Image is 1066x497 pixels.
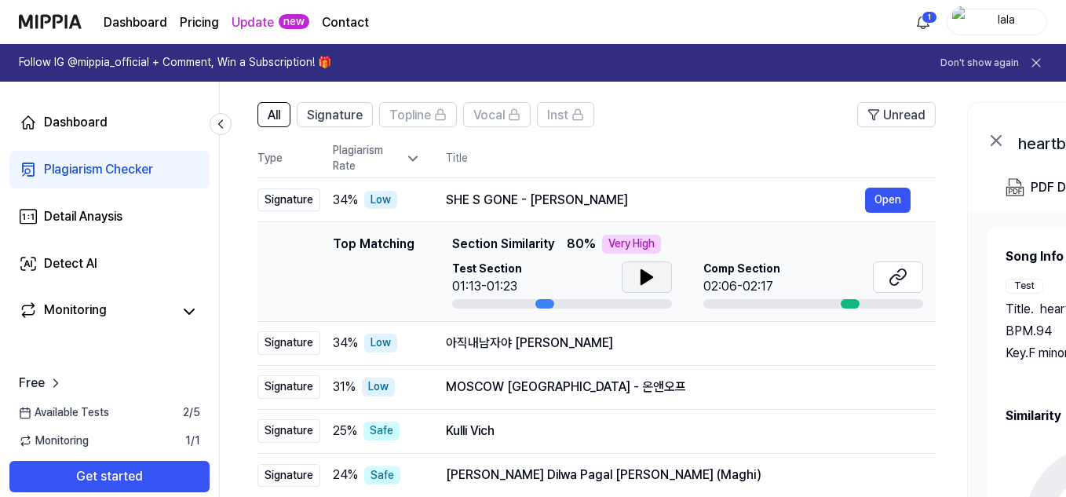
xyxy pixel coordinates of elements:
[9,198,210,236] a: Detail Anaysis
[452,235,554,254] span: Section Similarity
[232,13,274,32] a: Update
[307,106,363,125] span: Signature
[857,102,936,127] button: Unread
[452,261,522,277] span: Test Section
[257,375,320,399] div: Signature
[452,277,522,296] div: 01:13-01:23
[257,102,290,127] button: All
[257,188,320,212] div: Signature
[268,106,280,125] span: All
[44,301,107,323] div: Monitoring
[883,106,925,125] span: Unread
[947,9,1047,35] button: profilelala
[473,106,505,125] span: Vocal
[44,160,153,179] div: Plagiarism Checker
[333,422,357,440] span: 25 %
[940,57,1019,70] button: Don't show again
[914,13,933,31] img: 알림
[911,9,936,35] button: 알림1
[333,378,356,397] span: 31 %
[333,235,414,309] div: Top Matching
[185,433,200,449] span: 1 / 1
[363,422,400,440] div: Safe
[9,461,210,492] button: Get started
[183,405,200,421] span: 2 / 5
[446,334,911,353] div: 아직내남자야 [PERSON_NAME]
[952,6,971,38] img: profile
[322,13,369,32] a: Contact
[19,301,172,323] a: Monitoring
[333,143,421,174] div: Plagiarism Rate
[257,140,320,178] th: Type
[446,378,911,397] div: MOSCOW [GEOGRAPHIC_DATA] - 온앤오프
[19,433,89,449] span: Monitoring
[44,254,97,273] div: Detect AI
[389,106,431,125] span: Topline
[9,245,210,283] a: Detect AI
[257,464,320,488] div: Signature
[703,277,780,296] div: 02:06-02:17
[19,405,109,421] span: Available Tests
[1006,178,1024,197] img: PDF Download
[364,334,397,353] div: Low
[379,102,457,127] button: Topline
[364,191,397,210] div: Low
[333,466,358,484] span: 24 %
[9,151,210,188] a: Plagiarism Checker
[602,235,661,254] div: Very High
[446,191,865,210] div: SHE S GONE - [PERSON_NAME]
[567,235,596,254] span: 80 %
[180,13,219,32] a: Pricing
[922,11,937,24] div: 1
[19,374,64,393] a: Free
[537,102,594,127] button: Inst
[976,13,1037,30] div: lala
[257,419,320,443] div: Signature
[865,188,911,213] button: Open
[362,378,395,397] div: Low
[279,14,309,30] div: new
[333,191,358,210] span: 34 %
[446,466,911,484] div: [PERSON_NAME] Dilwa Pagal [PERSON_NAME] (Maghi)
[44,113,108,132] div: Dashboard
[547,106,568,125] span: Inst
[297,102,373,127] button: Signature
[19,374,45,393] span: Free
[333,334,358,353] span: 34 %
[19,55,331,71] h1: Follow IG @mippia_official + Comment, Win a Subscription! 🎁
[446,140,936,177] th: Title
[257,331,320,355] div: Signature
[463,102,531,127] button: Vocal
[703,261,780,277] span: Comp Section
[1006,279,1043,294] div: Test
[9,104,210,141] a: Dashboard
[44,207,122,226] div: Detail Anaysis
[446,422,911,440] div: Kulli Vich
[104,13,167,32] a: Dashboard
[1006,300,1034,319] span: Title .
[364,466,400,485] div: Safe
